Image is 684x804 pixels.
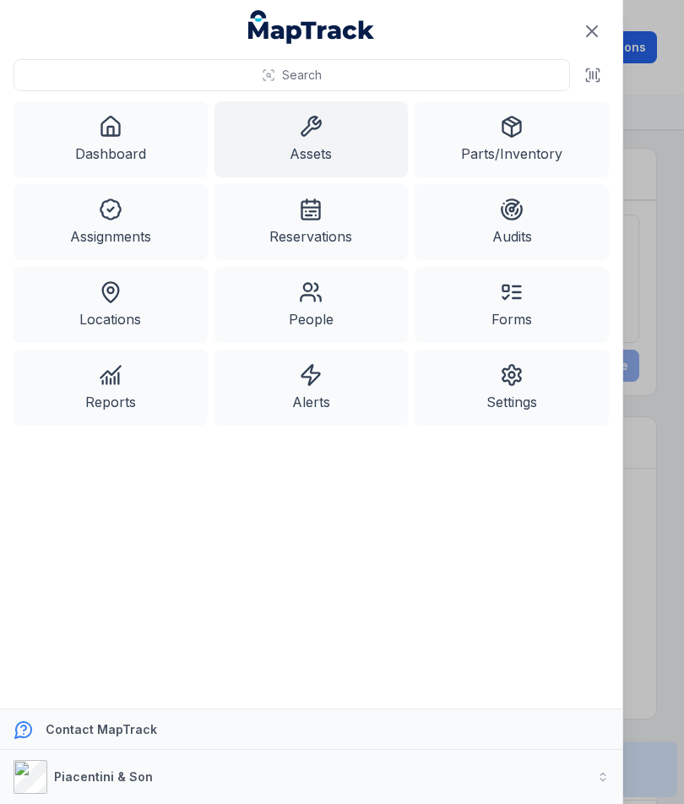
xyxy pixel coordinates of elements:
[214,101,409,177] a: Assets
[46,722,157,736] strong: Contact MapTrack
[214,350,409,426] a: Alerts
[415,267,609,343] a: Forms
[14,350,208,426] a: Reports
[415,101,609,177] a: Parts/Inventory
[415,184,609,260] a: Audits
[14,101,208,177] a: Dashboard
[248,10,375,44] a: MapTrack
[415,350,609,426] a: Settings
[214,184,409,260] a: Reservations
[282,67,322,84] span: Search
[574,14,610,49] button: Close navigation
[14,267,208,343] a: Locations
[14,184,208,260] a: Assignments
[214,267,409,343] a: People
[14,59,570,91] button: Search
[54,769,153,784] strong: Piacentini & Son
